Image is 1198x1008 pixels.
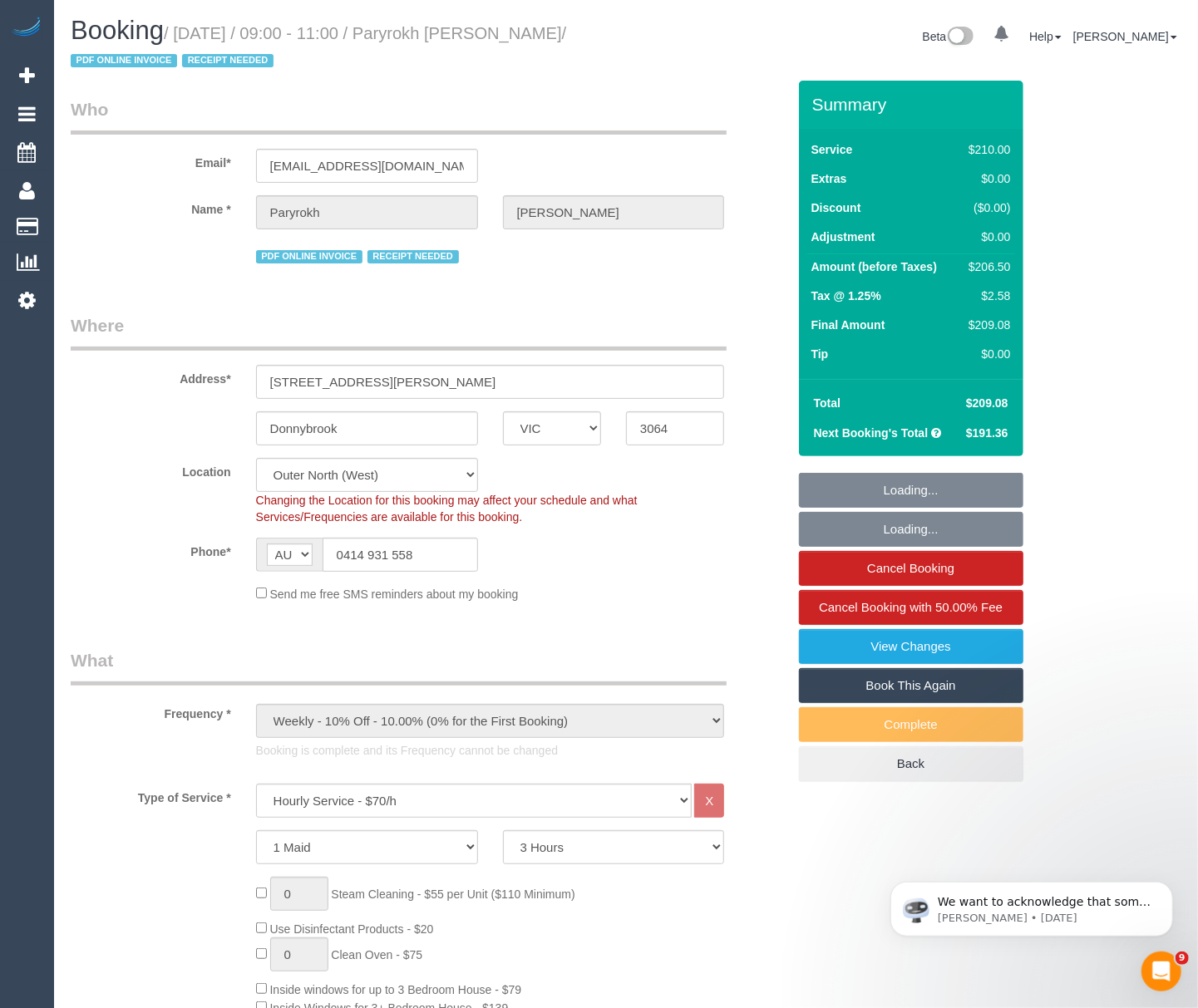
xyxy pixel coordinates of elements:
strong: Total [814,396,841,410]
span: PDF ONLINE INVOICE [256,250,362,263]
label: Service [811,141,853,158]
img: New interface [946,27,974,48]
h3: Summary [812,95,1015,114]
span: Send me free SMS reminders about my booking [270,588,519,601]
a: Beta [923,30,974,43]
span: Inside windows for up to 3 Bedroom House - $79 [270,983,522,996]
label: Extras [811,170,847,187]
legend: Who [71,97,727,135]
label: Tax @ 1.25% [811,288,881,304]
div: $206.50 [962,258,1010,275]
a: Help [1029,30,1062,43]
input: Email* [256,149,478,183]
span: Cancel Booking with 50.00% Fee [819,600,1003,614]
span: $209.08 [966,396,1008,410]
input: Phone* [323,538,478,572]
span: PDF ONLINE INVOICE [71,54,177,67]
input: Last Name* [503,195,725,229]
span: RECEIPT NEEDED [182,54,274,67]
div: $0.00 [962,170,1010,187]
span: Clean Oven - $75 [331,948,422,961]
a: Back [799,746,1023,781]
iframe: Intercom notifications message [865,847,1198,963]
input: Post Code* [626,411,724,445]
label: Name * [58,195,244,218]
div: ($0.00) [962,199,1010,216]
span: $191.36 [966,426,1008,440]
p: Booking is complete and its Frequency cannot be changed [256,742,725,759]
label: Amount (before Taxes) [811,258,937,275]
input: First Name* [256,195,478,229]
a: Cancel Booking with 50.00% Fee [799,590,1023,625]
div: $210.00 [962,141,1010,158]
div: $2.58 [962,288,1010,304]
span: 9 [1176,951,1189,965]
span: RECEIPT NEEDED [367,250,459,263]
a: Cancel Booking [799,551,1023,586]
span: Steam Cleaning - $55 per Unit ($110 Minimum) [331,888,574,901]
input: Suburb* [256,411,478,445]
span: Booking [71,16,164,45]
span: We want to acknowledge that some users may be experiencing lag or slower performance in our softw... [72,48,286,276]
div: $0.00 [962,229,1010,245]
p: Message from Ellie, sent 1d ago [72,64,287,79]
label: Email* [58,149,244,171]
legend: What [71,648,727,686]
label: Adjustment [811,229,875,245]
a: [PERSON_NAME] [1073,30,1177,43]
img: Automaid Logo [10,17,43,40]
div: $0.00 [962,346,1010,362]
iframe: Intercom live chat [1141,951,1181,991]
label: Type of Service * [58,784,244,806]
span: Changing the Location for this booking may affect your schedule and what Services/Frequencies are... [256,494,638,524]
a: View Changes [799,629,1023,664]
small: / [DATE] / 09:00 - 11:00 / Paryrokh [PERSON_NAME] [71,24,566,71]
span: Use Disinfectant Products - $20 [270,922,434,936]
label: Location [58,458,244,480]
label: Discount [811,199,861,216]
label: Final Amount [811,317,885,333]
legend: Where [71,313,727,351]
a: Book This Again [799,668,1023,703]
label: Tip [811,346,829,362]
div: $209.08 [962,317,1010,333]
label: Frequency * [58,700,244,722]
label: Address* [58,365,244,387]
strong: Next Booking's Total [814,426,929,440]
label: Phone* [58,538,244,560]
